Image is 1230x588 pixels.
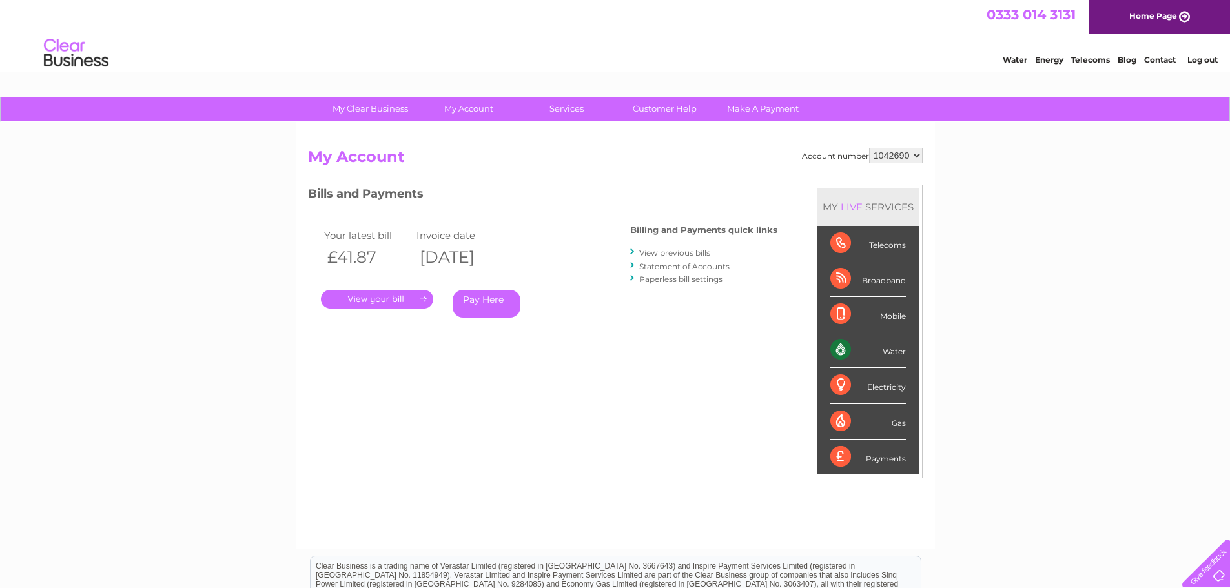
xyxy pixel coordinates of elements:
[1071,55,1110,65] a: Telecoms
[710,97,816,121] a: Make A Payment
[311,7,921,63] div: Clear Business is a trading name of Verastar Limited (registered in [GEOGRAPHIC_DATA] No. 3667643...
[1187,55,1218,65] a: Log out
[830,332,906,368] div: Water
[513,97,620,121] a: Services
[308,185,777,207] h3: Bills and Payments
[1118,55,1136,65] a: Blog
[317,97,424,121] a: My Clear Business
[321,290,433,309] a: .
[415,97,522,121] a: My Account
[308,148,923,172] h2: My Account
[321,227,414,244] td: Your latest bill
[413,227,506,244] td: Invoice date
[802,148,923,163] div: Account number
[1144,55,1176,65] a: Contact
[1035,55,1063,65] a: Energy
[987,6,1076,23] a: 0333 014 3131
[630,225,777,235] h4: Billing and Payments quick links
[413,244,506,270] th: [DATE]
[321,244,414,270] th: £41.87
[838,201,865,213] div: LIVE
[830,440,906,474] div: Payments
[611,97,718,121] a: Customer Help
[43,34,109,73] img: logo.png
[830,368,906,403] div: Electricity
[453,290,520,318] a: Pay Here
[830,261,906,297] div: Broadband
[830,226,906,261] div: Telecoms
[817,188,919,225] div: MY SERVICES
[639,248,710,258] a: View previous bills
[639,274,723,284] a: Paperless bill settings
[830,404,906,440] div: Gas
[830,297,906,332] div: Mobile
[639,261,730,271] a: Statement of Accounts
[1003,55,1027,65] a: Water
